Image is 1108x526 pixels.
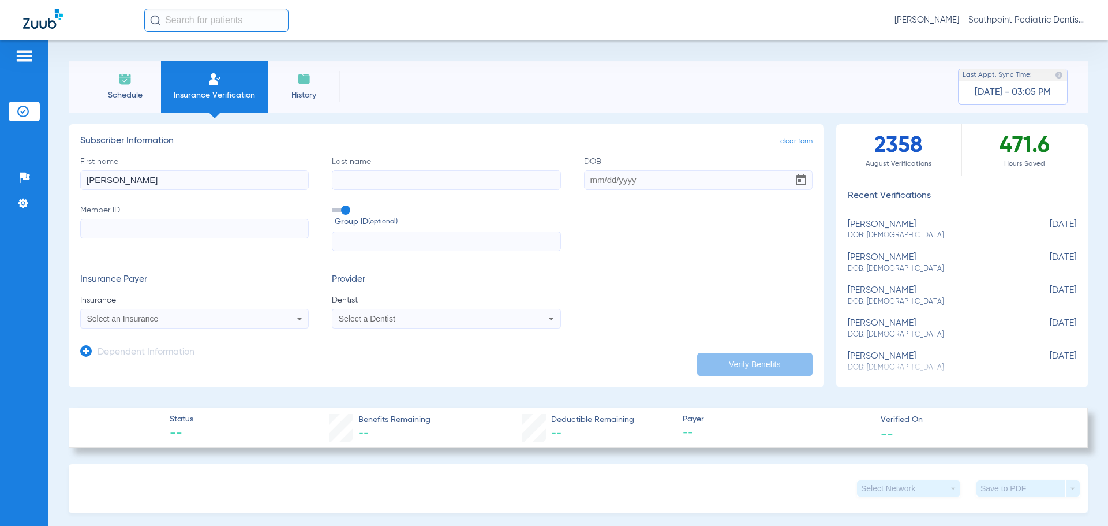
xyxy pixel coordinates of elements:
h3: Provider [332,274,560,286]
span: Status [170,413,193,426]
div: 2358 [836,124,962,176]
button: Open calendar [789,169,813,192]
span: [DATE] [1019,285,1076,307]
img: Manual Insurance Verification [208,72,222,86]
span: DOB: [DEMOGRAPHIC_DATA] [848,330,1019,340]
img: Zuub Logo [23,9,63,29]
img: History [297,72,311,86]
span: Schedule [98,89,152,101]
label: First name [80,156,309,190]
iframe: Chat Widget [1050,471,1108,526]
span: [DATE] [1019,252,1076,274]
span: Group ID [335,216,560,228]
span: Select a Dentist [339,314,395,323]
img: hamburger-icon [15,49,33,63]
span: -- [683,426,871,441]
span: [DATE] [1019,351,1076,372]
span: [DATE] - 03:05 PM [975,87,1051,98]
h3: Subscriber Information [80,136,813,147]
span: -- [170,426,193,442]
span: DOB: [DEMOGRAPHIC_DATA] [848,264,1019,274]
input: Last name [332,170,560,190]
span: -- [881,427,893,439]
small: (optional) [368,216,398,228]
input: First name [80,170,309,190]
span: DOB: [DEMOGRAPHIC_DATA] [848,230,1019,241]
input: DOBOpen calendar [584,170,813,190]
span: -- [551,428,562,439]
label: DOB [584,156,813,190]
span: [DATE] [1019,318,1076,340]
span: [PERSON_NAME] - Southpoint Pediatric Dentistry [894,14,1085,26]
input: Member ID [80,219,309,238]
div: [PERSON_NAME] [848,285,1019,307]
h3: Insurance Payer [80,274,309,286]
span: August Verifications [836,158,961,170]
input: Search for patients [144,9,289,32]
button: Verify Benefits [697,353,813,376]
span: DOB: [DEMOGRAPHIC_DATA] [848,297,1019,307]
span: Verified On [881,414,1069,426]
div: [PERSON_NAME] [848,351,1019,372]
div: 471.6 [962,124,1088,176]
img: Search Icon [150,15,160,25]
span: Select an Insurance [87,314,159,323]
span: Payer [683,413,871,426]
img: Schedule [118,72,132,86]
span: Insurance Verification [170,89,259,101]
span: Deductible Remaining [551,414,634,426]
h3: Dependent Information [98,347,194,359]
span: -- [358,428,369,439]
div: [PERSON_NAME] [848,252,1019,274]
span: [DATE] [1019,219,1076,241]
h3: Recent Verifications [836,191,1088,202]
label: Last name [332,156,560,190]
span: Dentist [332,294,560,306]
span: clear form [780,136,813,147]
label: Member ID [80,204,309,252]
div: [PERSON_NAME] [848,318,1019,340]
span: Last Appt. Sync Time: [963,69,1032,81]
span: Insurance [80,294,309,306]
img: last sync help info [1055,71,1063,79]
span: History [276,89,331,101]
span: Hours Saved [962,158,1088,170]
span: Benefits Remaining [358,414,431,426]
div: [PERSON_NAME] [848,219,1019,241]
